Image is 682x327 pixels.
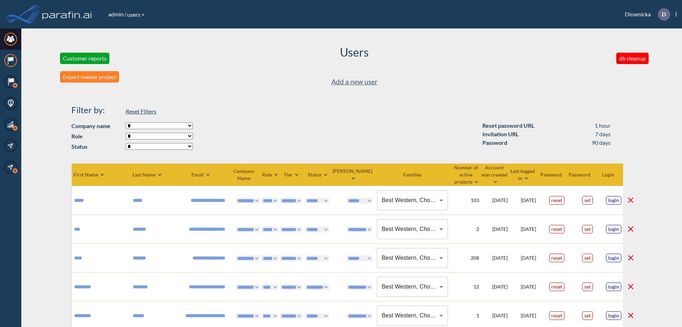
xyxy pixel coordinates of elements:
th: Role [261,163,280,186]
button: login [606,254,621,262]
td: [DATE] [481,272,509,301]
button: login [606,283,621,291]
th: First Name [72,163,132,186]
div: Dinamicka [614,8,677,21]
button: set [582,254,593,262]
span: Reset Filters [126,108,156,115]
li: / [108,10,126,19]
button: delete line [626,282,635,291]
button: login [606,311,621,320]
td: [DATE] [481,243,509,272]
td: [DATE] [509,272,538,301]
th: Password [538,163,566,186]
a: Add a new user [331,76,378,88]
p: D [662,11,666,17]
button: delete line [626,196,635,205]
td: [DATE] [509,215,538,243]
th: Login [595,163,623,186]
th: Tier [280,163,304,186]
td: 12 [453,272,481,301]
button: db cleanup [616,53,649,64]
div: 1 hour [595,121,611,130]
h4: Filter by: [71,105,122,115]
button: reset [549,254,564,262]
td: [DATE] [481,215,509,243]
th: Last logged in [509,163,538,186]
span: users > [126,11,145,18]
td: 2 [453,215,481,243]
button: reset [549,225,564,233]
th: Number of active projects [453,163,481,186]
button: set [582,225,593,233]
div: Reset password URL [482,121,534,130]
div: 7 days [595,130,611,138]
th: Status [304,163,332,186]
div: Password [482,138,507,147]
button: set [582,283,593,291]
div: 90 days [592,138,611,147]
div: Best Western, Choice, G6 Hospitality, Hilton, Hyatt, IHG, Marriott, [GEOGRAPHIC_DATA], [GEOGRAPHI... [377,219,448,239]
img: logo [41,7,93,21]
th: Last Name [132,163,175,186]
button: login [606,196,621,205]
button: delete line [626,225,635,233]
td: 103 [453,186,481,215]
strong: Role [71,132,122,141]
h2: Users [340,46,369,59]
div: Best Western, Choice, G6 Hospitality, Hilton, Hyatt, IHG, Marriott, [GEOGRAPHIC_DATA] [377,306,448,326]
button: delete line [626,311,635,320]
button: Customer reports [60,53,109,64]
button: delete line [626,253,635,262]
div: Best Western, Choice, G6 Hospitality, Hyatt, Marriott, [GEOGRAPHIC_DATA], IHG, [GEOGRAPHIC_DATA],... [377,190,448,210]
button: reset [549,283,564,291]
th: Families [374,163,453,186]
div: Invitation URL [482,130,519,138]
th: Email [175,163,228,186]
th: Account was created [481,163,509,186]
td: [DATE] [509,243,538,272]
th: Password [566,163,595,186]
td: [DATE] [481,186,509,215]
td: 208 [453,243,481,272]
button: reset [549,196,564,205]
th: [PERSON_NAME] [332,163,374,186]
div: Best Western, Choice, IHG, Wyndham, G6 Hospitality, Hilton, Hyatt, [GEOGRAPHIC_DATA], Starbucks, ... [377,248,448,268]
strong: Company name [71,122,122,130]
button: Export master project [60,71,119,83]
th: Company Name [228,163,261,186]
button: login [606,225,621,233]
button: set [582,196,593,205]
div: Best Western, Choice, G6 Hospitality, Hilton, Hyatt, IHG, Marriott, [GEOGRAPHIC_DATA] [377,277,448,297]
button: set [582,311,593,320]
strong: Status [71,142,122,151]
td: [DATE] [509,186,538,215]
button: reset [549,311,564,320]
a: admin [108,11,124,17]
